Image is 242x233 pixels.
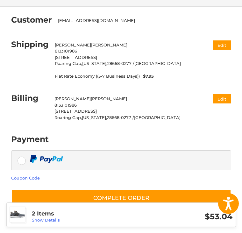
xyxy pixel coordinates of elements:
span: [PERSON_NAME] [54,96,91,101]
h2: Billing [11,93,48,103]
span: Roaring Gap, [55,61,82,66]
span: [US_STATE], [82,61,107,66]
h3: 2 Items [32,210,132,217]
span: [PERSON_NAME] [91,42,127,47]
span: 8133101986 [54,102,77,108]
span: Flat Rate Economy ((5-7 Business Days)) [55,73,140,80]
h2: Shipping [11,39,49,49]
span: [US_STATE], [82,115,107,120]
span: $7.95 [140,73,154,80]
span: [STREET_ADDRESS] [55,55,97,60]
a: Show Details [32,217,60,222]
img: PayPal icon [30,155,63,163]
div: [EMAIL_ADDRESS][DOMAIN_NAME] [58,18,225,24]
button: Complete order [11,189,231,207]
a: Coupon Code [11,175,40,180]
span: 8133101986 [55,48,77,53]
span: [STREET_ADDRESS] [54,109,97,114]
span: [PERSON_NAME] [55,42,91,47]
span: [GEOGRAPHIC_DATA] [134,61,181,66]
button: Edit [213,94,231,103]
button: Edit [213,40,231,50]
span: [PERSON_NAME] [91,96,127,101]
span: 28668-0277 / [107,115,134,120]
span: Roaring Gap, [54,115,82,120]
h2: Customer [11,15,52,25]
h2: Payment [11,134,49,144]
span: 28668-0277 / [107,61,134,66]
span: [GEOGRAPHIC_DATA] [134,115,181,120]
img: Puma Men's Ignite Articulate Disc Golf Shoes - Grey/Black [10,207,25,222]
